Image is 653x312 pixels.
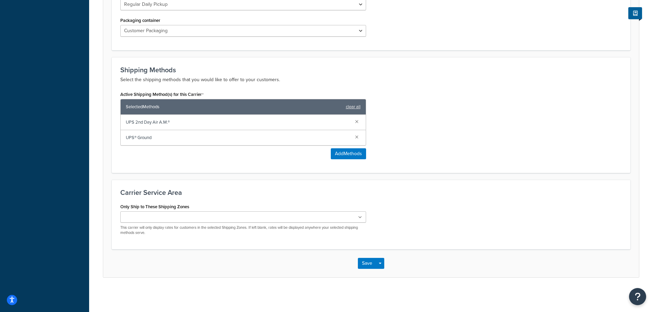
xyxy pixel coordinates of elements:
[346,102,361,112] a: clear all
[120,204,189,209] label: Only Ship to These Shipping Zones
[126,102,342,112] span: Selected Methods
[120,76,622,84] p: Select the shipping methods that you would like to offer to your customers.
[120,189,622,196] h3: Carrier Service Area
[358,258,376,269] button: Save
[628,7,642,19] button: Show Help Docs
[126,117,350,127] span: UPS 2nd Day Air A.M.®
[120,92,204,97] label: Active Shipping Method(s) for this Carrier
[120,225,366,236] p: This carrier will only display rates for customers in the selected Shipping Zones. If left blank,...
[331,148,366,159] button: AddMethods
[629,288,646,305] button: Open Resource Center
[120,18,160,23] label: Packaging container
[126,133,350,142] span: UPS® Ground
[120,66,622,74] h3: Shipping Methods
